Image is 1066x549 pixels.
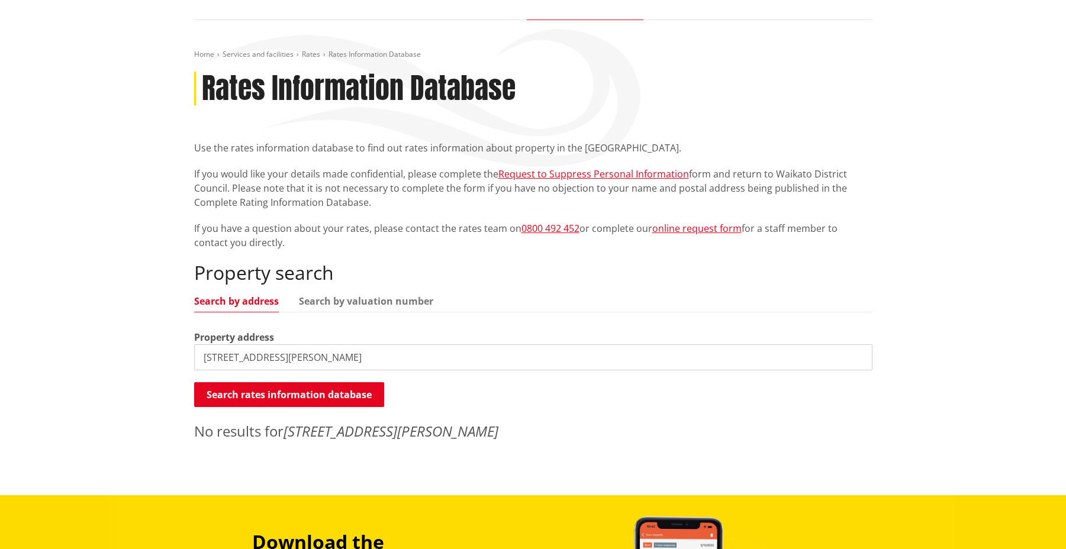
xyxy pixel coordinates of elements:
a: Rates [302,49,320,59]
h1: Rates Information Database [202,72,516,106]
p: Use the rates information database to find out rates information about property in the [GEOGRAPHI... [194,141,872,155]
a: Search by address [194,296,279,306]
p: If you would like your details made confidential, please complete the form and return to Waikato ... [194,167,872,209]
p: No results for [194,421,872,442]
em: [STREET_ADDRESS][PERSON_NAME] [284,421,498,441]
a: Search by valuation number [299,296,433,306]
span: Rates Information Database [329,49,421,59]
a: online request form [652,222,742,235]
input: e.g. Duke Street NGARUAWAHIA [194,344,872,370]
a: Services and facilities [223,49,294,59]
a: Request to Suppress Personal Information [498,167,689,180]
iframe: Messenger Launcher [1012,499,1054,542]
label: Property address [194,330,274,344]
h2: Property search [194,261,872,284]
a: 0800 492 452 [521,222,579,235]
button: Search rates information database [194,382,384,407]
nav: breadcrumb [194,50,872,60]
p: If you have a question about your rates, please contact the rates team on or complete our for a s... [194,221,872,250]
a: Home [194,49,214,59]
